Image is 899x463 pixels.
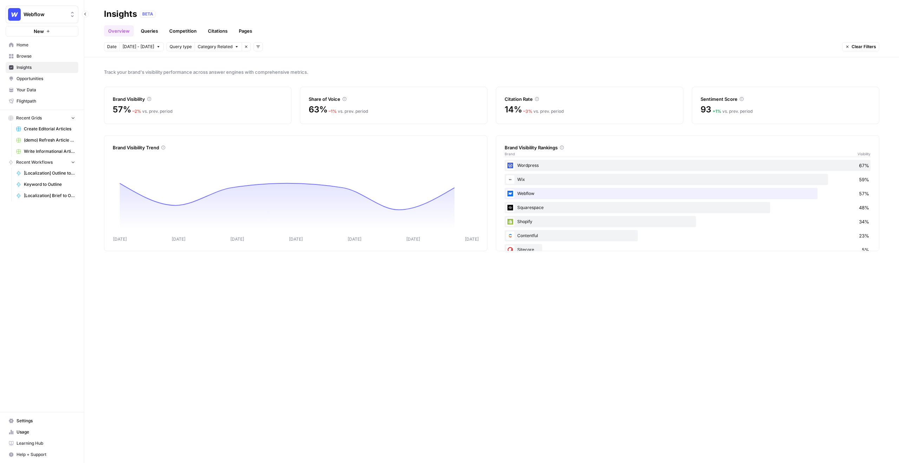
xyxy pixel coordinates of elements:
[17,76,75,82] span: Opportunities
[137,25,162,37] a: Queries
[6,26,78,37] button: New
[505,96,675,103] div: Citation Rate
[24,126,75,132] span: Create Editorial Articles
[6,449,78,460] button: Help + Support
[132,108,172,115] div: vs. prev. period
[523,109,532,114] span: – 3 %
[13,135,78,146] a: (demo) Refresh Article Content & Analysis
[506,217,514,226] img: wrtrwb713zz0l631c70900pxqvqh
[852,44,876,50] span: Clear Filters
[17,64,75,71] span: Insights
[506,189,514,198] img: a1pu3e9a4sjoov2n4mw66knzy8l8
[329,108,368,115] div: vs. prev. period
[505,160,871,171] div: Wordpress
[24,181,75,188] span: Keyword to Outline
[17,42,75,48] span: Home
[113,104,131,115] span: 57%
[6,96,78,107] a: Flightpath
[859,232,869,239] span: 23%
[6,415,78,426] a: Settings
[17,98,75,104] span: Flightpath
[13,123,78,135] a: Create Editorial Articles
[113,144,479,151] div: Brand Visibility Trend
[523,108,564,115] div: vs. prev. period
[6,51,78,62] a: Browse
[132,109,141,114] span: – 2 %
[505,202,871,213] div: Squarespace
[6,438,78,449] a: Learning Hub
[6,39,78,51] a: Home
[713,108,753,115] div: vs. prev. period
[16,115,42,121] span: Recent Grids
[289,236,303,242] tspan: [DATE]
[13,146,78,157] a: Write Informational Article (14)
[104,25,134,37] a: Overview
[859,176,869,183] span: 59%
[309,104,327,115] span: 63%
[16,159,53,165] span: Recent Workflows
[505,216,871,227] div: Shopify
[506,175,514,184] img: i4x52ilb2nzb0yhdjpwfqj6p8htt
[506,246,514,254] img: nkwbr8leobsn7sltvelb09papgu0
[858,151,871,157] span: Visibility
[6,113,78,123] button: Recent Grids
[17,53,75,59] span: Browse
[505,230,871,241] div: Contentful
[17,87,75,93] span: Your Data
[104,69,879,76] span: Track your brand's visibility performance across answer engines with comprehensive metrics.
[505,144,871,151] div: Brand Visibility Rankings
[701,96,871,103] div: Sentiment Score
[17,440,75,446] span: Learning Hub
[198,44,232,50] span: Category Related
[465,236,479,242] tspan: [DATE]
[506,203,514,212] img: onsbemoa9sjln5gpq3z6gl4wfdvr
[24,137,75,143] span: (demo) Refresh Article Content & Analysis
[505,188,871,199] div: Webflow
[505,244,871,255] div: Sitecore
[165,25,201,37] a: Competition
[348,236,361,242] tspan: [DATE]
[24,11,66,18] span: Webflow
[113,96,283,103] div: Brand Visibility
[6,84,78,96] a: Your Data
[859,162,869,169] span: 67%
[859,218,869,225] span: 34%
[13,168,78,179] a: [Localization] Outline to Article
[13,179,78,190] a: Keyword to Outline
[859,204,869,211] span: 48%
[13,190,78,201] a: [Localization] Brief to Outline
[119,42,164,51] button: [DATE] - [DATE]
[506,161,514,170] img: 22xsrp1vvxnaoilgdb3s3rw3scik
[859,190,869,197] span: 57%
[701,104,711,115] span: 93
[24,148,75,155] span: Write Informational Article (14)
[24,193,75,199] span: [Localization] Brief to Outline
[123,44,154,50] span: [DATE] - [DATE]
[113,236,127,242] tspan: [DATE]
[17,451,75,458] span: Help + Support
[329,109,337,114] span: – 1 %
[17,429,75,435] span: Usage
[235,25,256,37] a: Pages
[104,8,137,20] div: Insights
[6,157,78,168] button: Recent Workflows
[713,109,721,114] span: + 1 %
[17,418,75,424] span: Settings
[6,426,78,438] a: Usage
[172,236,185,242] tspan: [DATE]
[506,231,514,240] img: 2ud796hvc3gw7qwjscn75txc5abr
[505,174,871,185] div: Wix
[170,44,192,50] span: Query type
[195,42,242,51] button: Category Related
[505,104,522,115] span: 14%
[230,236,244,242] tspan: [DATE]
[6,73,78,84] a: Opportunities
[309,96,479,103] div: Share of Voice
[6,6,78,23] button: Workspace: Webflow
[406,236,420,242] tspan: [DATE]
[505,151,515,157] span: Brand
[204,25,232,37] a: Citations
[6,62,78,73] a: Insights
[140,11,156,18] div: BETA
[34,28,44,35] span: New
